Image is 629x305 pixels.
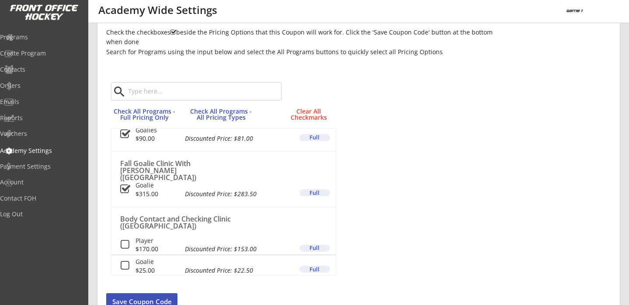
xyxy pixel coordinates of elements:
[136,191,181,197] div: $315.00
[188,105,255,124] button: Check All Programs - All Pricing Types
[136,267,181,274] div: $25.00
[111,105,178,124] button: Check All Programs - Full Pricing Only
[136,257,286,266] div: Goalie
[120,215,247,229] div: Body Contact and Checking Clinic ([GEOGRAPHIC_DATA])
[136,135,181,142] div: $90.00
[299,266,330,273] button: Full
[185,135,286,142] div: Discounted Price: $81.00
[185,267,286,274] div: Discounted Price: $22.50
[112,85,127,99] button: search
[136,126,286,135] div: Goalies
[136,246,181,252] div: $170.00
[299,245,330,252] button: Full
[126,83,277,100] input: Type here...
[106,28,507,57] div: Check the checkboxes beside the Pricing Options that this Coupon will work for. Click the 'Save C...
[299,189,330,196] button: Full
[120,160,247,181] div: Fall Goalie Clinic With [PERSON_NAME] ([GEOGRAPHIC_DATA])
[136,236,286,245] div: Player
[286,105,332,124] button: Clear All Checkmarks
[136,181,286,190] div: Goalie
[185,246,286,252] div: Discounted Price: $153.00
[185,191,286,197] div: Discounted Price: $283.50
[299,134,330,141] button: Full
